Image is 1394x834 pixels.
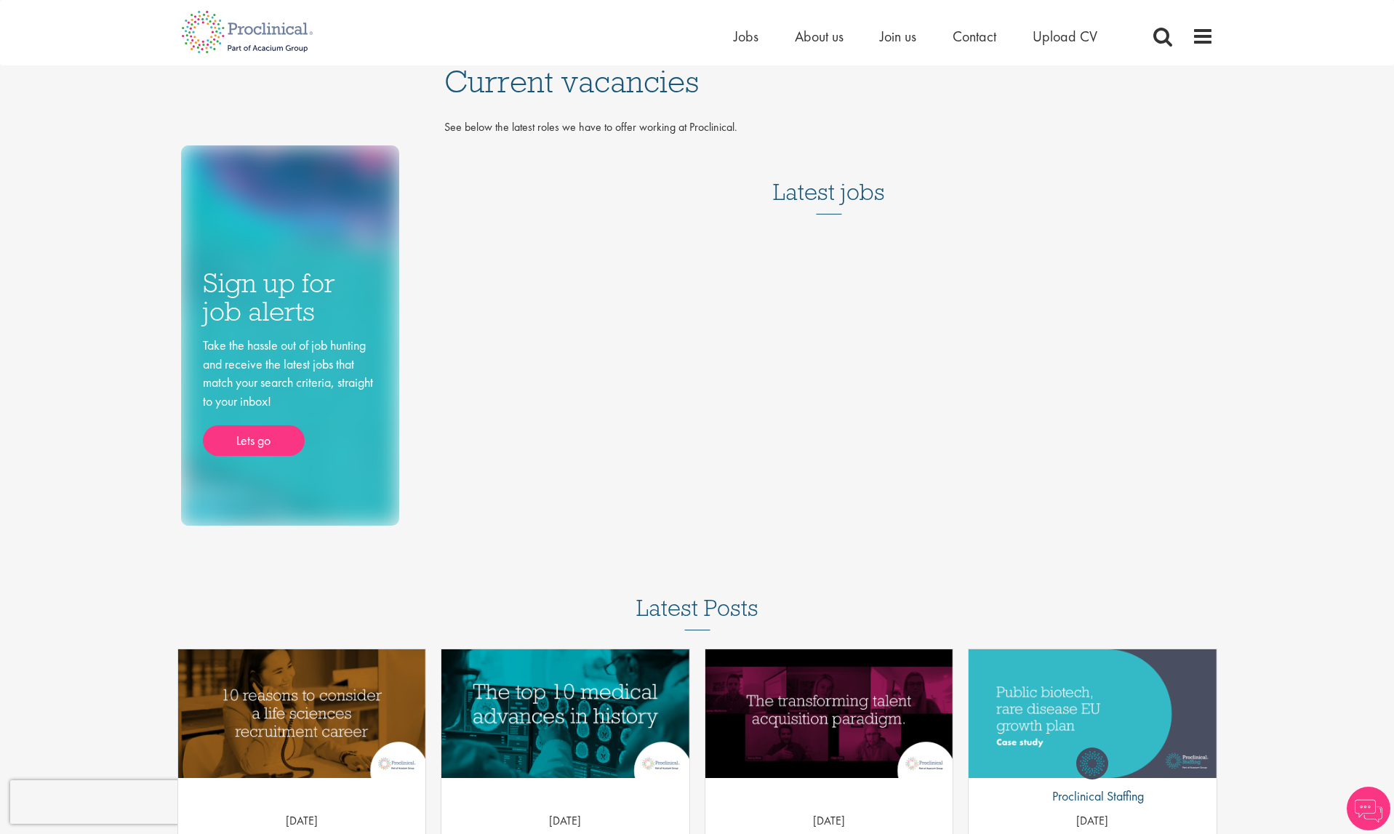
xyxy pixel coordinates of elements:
[1041,787,1144,806] p: Proclinical Staffing
[444,119,1214,136] p: See below the latest roles we have to offer working at Proclinical.
[636,596,758,630] h3: Latest Posts
[1076,747,1108,779] img: Proclinical Staffing
[178,649,426,778] a: Link to a post
[178,649,426,778] img: 10 reasons to consider a life sciences recruitment career | Recruitment consultant on the phone
[10,780,196,824] iframe: reCAPTCHA
[441,649,689,778] img: Top 10 medical advances in history
[705,649,953,778] a: Link to a post
[969,649,1217,778] img: Public biotech, rare disease EU growth plan thumbnail
[203,336,377,456] div: Take the hassle out of job hunting and receive the latest jobs that match your search criteria, s...
[705,813,953,830] p: [DATE]
[953,27,996,46] a: Contact
[1041,747,1144,813] a: Proclinical Staffing Proclinical Staffing
[795,27,844,46] a: About us
[203,269,377,325] h3: Sign up for job alerts
[969,649,1217,778] a: Link to a post
[441,649,689,778] a: Link to a post
[203,425,305,456] a: Lets go
[178,813,426,830] p: [DATE]
[1347,787,1390,830] img: Chatbot
[444,62,699,101] span: Current vacancies
[705,649,953,778] img: Proclinical host LEAP TA Life Sciences panel discussion about the transforming talent acquisition...
[880,27,916,46] a: Join us
[441,813,689,830] p: [DATE]
[734,27,758,46] a: Jobs
[969,813,1217,830] p: [DATE]
[1033,27,1097,46] a: Upload CV
[773,143,885,214] h3: Latest jobs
